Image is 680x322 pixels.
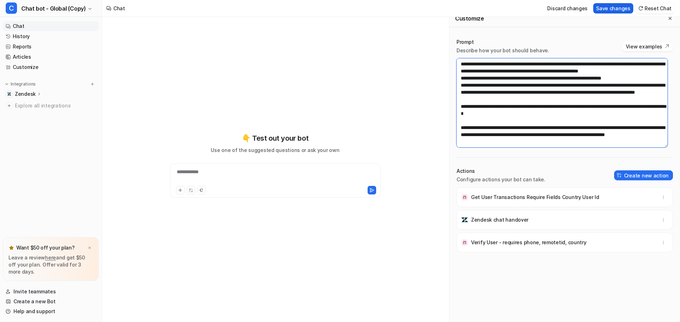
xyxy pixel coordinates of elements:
img: reset [638,6,643,11]
img: Verify User - requires phone, remotetid, country icon [461,239,468,246]
div: Chat [113,5,125,12]
img: star [8,245,14,251]
a: Reports [3,42,99,52]
img: Get User Transactions Require Fields Country User Id icon [461,194,468,201]
a: Create a new Bot [3,297,99,306]
a: Invite teammates [3,287,99,297]
p: Leave a review and get $50 off your plan. Offer valid for 3 more days. [8,254,93,275]
img: create-action-icon.svg [617,173,622,178]
span: Explore all integrations [15,100,96,111]
button: View examples [622,41,673,51]
a: Chat [3,21,99,31]
p: 👇 Test out your bot [242,133,308,144]
a: Explore all integrations [3,101,99,111]
a: Articles [3,52,99,62]
button: Discard changes [544,3,590,13]
button: Close flyout [666,14,674,23]
button: Create new action [614,170,673,180]
span: C [6,2,17,14]
p: Get User Transactions Require Fields Country User Id [471,194,599,201]
img: expand menu [4,82,9,87]
img: x [87,246,92,250]
button: Save changes [593,3,633,13]
p: Want $50 off your plan? [16,244,75,251]
a: History [3,31,99,41]
p: Use one of the suggested questions or ask your own [211,146,339,154]
p: Describe how your bot should behave. [457,47,549,54]
h2: Customize [455,15,484,22]
img: Zendesk [7,92,11,96]
button: Integrations [3,81,38,88]
span: Chat bot - Global (Copy) [21,4,86,13]
a: here [45,254,56,260]
button: Reset Chat [636,3,674,13]
p: Zendesk [15,90,36,98]
p: Configure actions your bot can take. [457,176,545,183]
img: menu_add.svg [90,82,95,87]
p: Prompt [457,39,549,46]
img: Zendesk chat handover icon [461,216,468,223]
p: Actions [457,168,545,175]
a: Help and support [3,306,99,316]
a: Customize [3,62,99,72]
img: explore all integrations [6,102,13,109]
p: Zendesk chat handover [471,216,528,223]
p: Verify User - requires phone, remotetid, country [471,239,586,246]
p: Integrations [11,81,36,87]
